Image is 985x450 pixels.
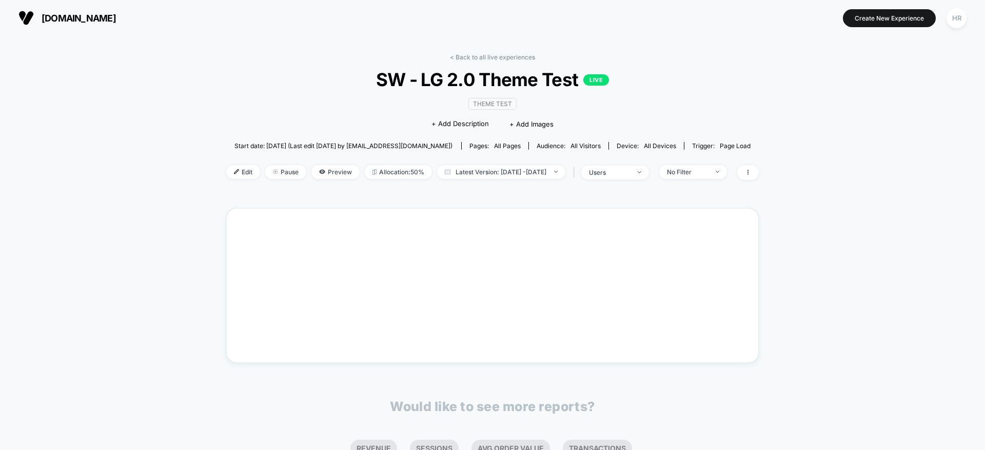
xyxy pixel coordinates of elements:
[509,120,554,128] span: + Add Images
[583,74,609,86] p: LIVE
[570,142,601,150] span: All Visitors
[390,399,595,414] p: Would like to see more reports?
[431,119,489,129] span: + Add Description
[947,8,967,28] div: HR
[638,171,641,173] img: end
[589,169,630,176] div: users
[608,142,684,150] span: Device:
[644,142,676,150] span: all devices
[843,9,936,27] button: Create New Experience
[667,168,708,176] div: No Filter
[554,171,558,173] img: end
[716,171,719,173] img: end
[234,169,239,174] img: edit
[42,13,116,24] span: [DOMAIN_NAME]
[692,142,751,150] div: Trigger:
[469,142,521,150] div: Pages:
[943,8,970,29] button: HR
[18,10,34,26] img: Visually logo
[570,165,581,180] span: |
[720,142,751,150] span: Page Load
[494,142,521,150] span: all pages
[450,53,535,61] a: < Back to all live experiences
[311,165,360,179] span: Preview
[15,10,119,26] button: [DOMAIN_NAME]
[253,69,732,90] span: SW - LG 2.0 Theme Test
[372,169,377,175] img: rebalance
[537,142,601,150] div: Audience:
[265,165,306,179] span: Pause
[273,169,278,174] img: end
[226,165,260,179] span: Edit
[445,169,450,174] img: calendar
[365,165,432,179] span: Allocation: 50%
[468,98,517,110] span: Theme Test
[234,142,452,150] span: Start date: [DATE] (Last edit [DATE] by [EMAIL_ADDRESS][DOMAIN_NAME])
[437,165,565,179] span: Latest Version: [DATE] - [DATE]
